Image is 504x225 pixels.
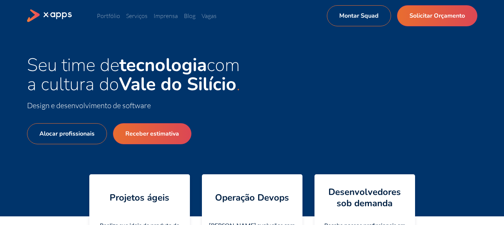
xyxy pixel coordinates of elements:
h4: Operação Devops [215,192,289,203]
a: Serviços [126,12,147,20]
h4: Projetos ágeis [110,192,169,203]
a: Vagas [202,12,217,20]
a: Receber estimativa [113,123,191,144]
strong: Vale do Silício [119,72,236,97]
span: Seu time de com a cultura do [27,53,240,97]
a: Alocar profissionais [27,123,107,144]
a: Blog [184,12,196,20]
a: Montar Squad [327,5,391,26]
h4: Desenvolvedores sob demanda [320,186,409,209]
a: Portfólio [97,12,120,20]
a: Solicitar Orçamento [397,5,477,26]
strong: tecnologia [119,53,207,77]
span: Design e desenvolvimento de software [27,101,151,110]
a: Imprensa [153,12,178,20]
